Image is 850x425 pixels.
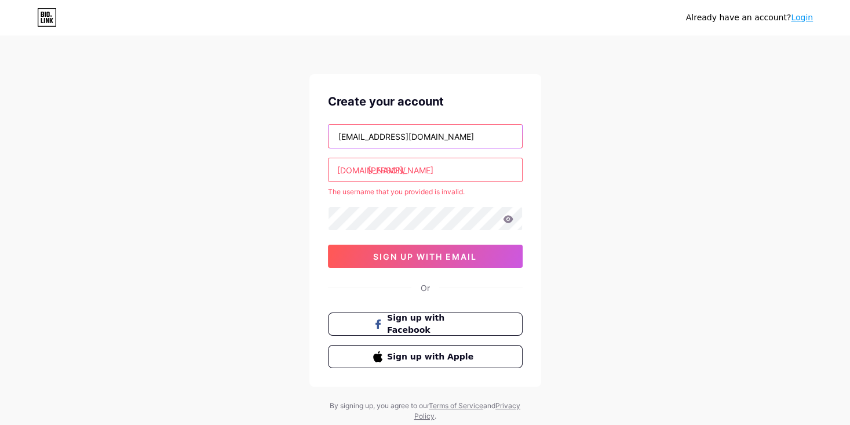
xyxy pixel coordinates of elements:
[328,313,523,336] button: Sign up with Facebook
[328,93,523,110] div: Create your account
[387,312,477,336] span: Sign up with Facebook
[373,252,477,261] span: sign up with email
[328,187,523,197] div: The username that you provided is invalid.
[429,401,483,410] a: Terms of Service
[686,12,813,24] div: Already have an account?
[328,345,523,368] button: Sign up with Apple
[791,13,813,22] a: Login
[421,282,430,294] div: Or
[327,401,524,422] div: By signing up, you agree to our and .
[329,158,522,181] input: username
[337,164,406,176] div: [DOMAIN_NAME]/
[387,351,477,363] span: Sign up with Apple
[329,125,522,148] input: Email
[328,245,523,268] button: sign up with email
